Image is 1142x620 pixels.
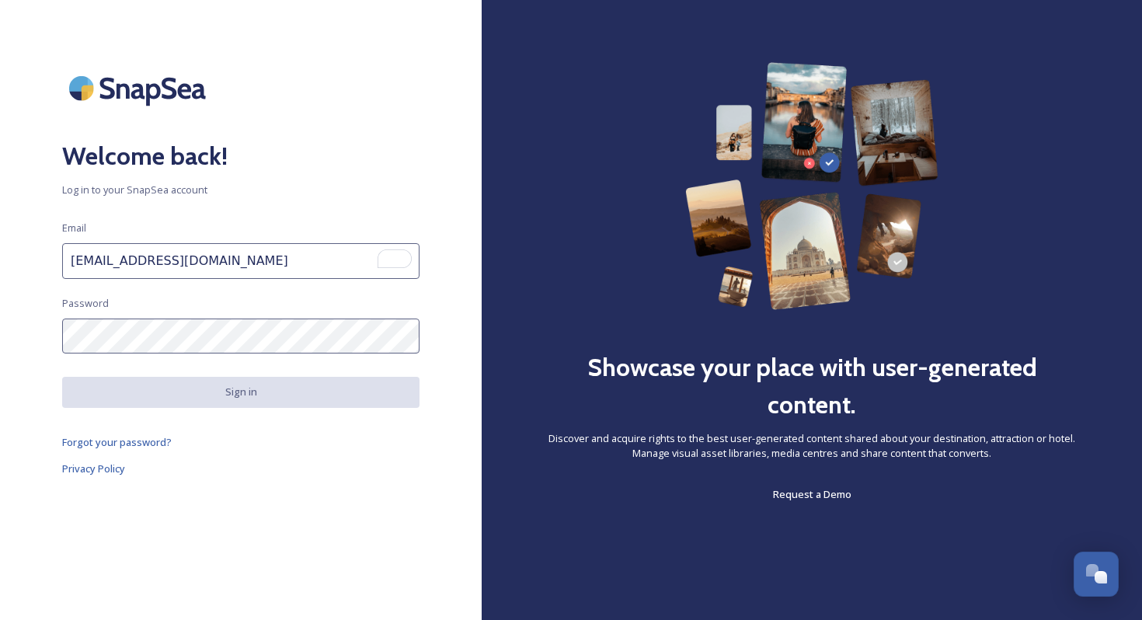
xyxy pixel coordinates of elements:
span: Forgot your password? [62,435,172,449]
a: Forgot your password? [62,433,420,451]
span: Privacy Policy [62,462,125,475]
span: Password [62,296,109,311]
img: SnapSea Logo [62,62,218,114]
span: Email [62,221,86,235]
a: Privacy Policy [62,459,420,478]
h2: Welcome back! [62,138,420,175]
input: To enrich screen reader interactions, please activate Accessibility in Grammarly extension settings [62,243,420,279]
h2: Showcase your place with user-generated content. [544,349,1080,423]
span: Request a Demo [773,487,851,501]
img: 63b42ca75bacad526042e722_Group%20154-p-800.png [685,62,938,310]
a: Request a Demo [773,485,851,503]
span: Log in to your SnapSea account [62,183,420,197]
span: Discover and acquire rights to the best user-generated content shared about your destination, att... [544,431,1080,461]
button: Open Chat [1074,552,1119,597]
button: Sign in [62,377,420,407]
